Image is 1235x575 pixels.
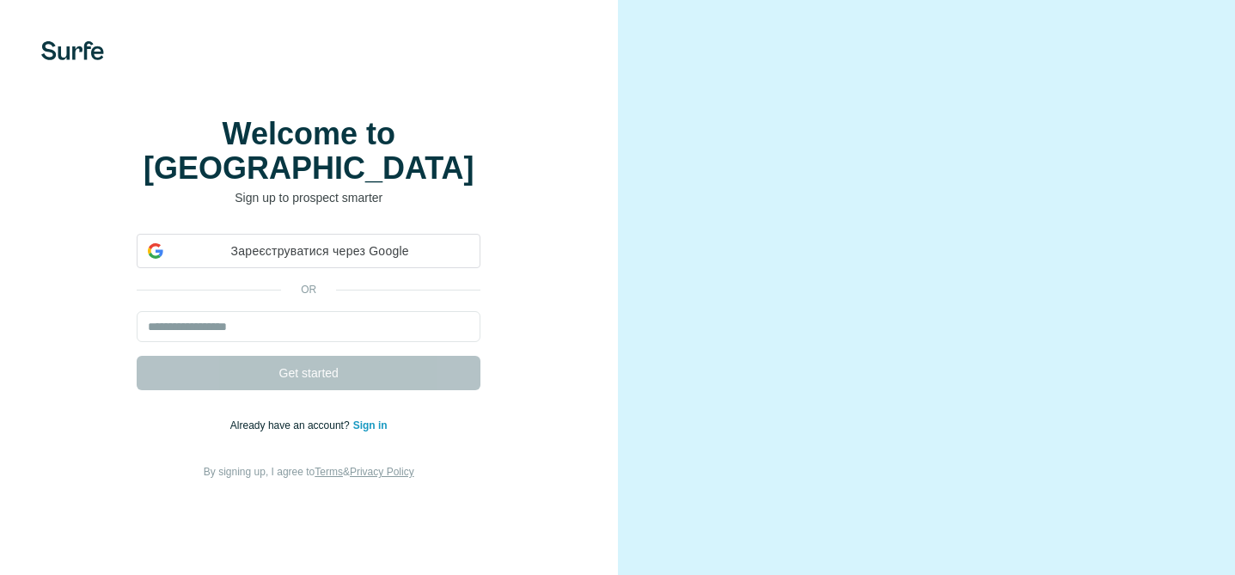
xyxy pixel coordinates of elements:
img: Surfe's logo [41,41,104,60]
span: By signing up, I agree to & [204,466,414,478]
h1: Welcome to [GEOGRAPHIC_DATA] [137,117,480,186]
p: or [281,282,336,297]
a: Sign in [353,419,388,431]
div: Зареєструватися через Google [137,234,480,268]
a: Terms [315,466,343,478]
p: Sign up to prospect smarter [137,189,480,206]
span: Already have an account? [230,419,353,431]
a: Privacy Policy [350,466,414,478]
span: Зареєструватися через Google [170,242,469,260]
